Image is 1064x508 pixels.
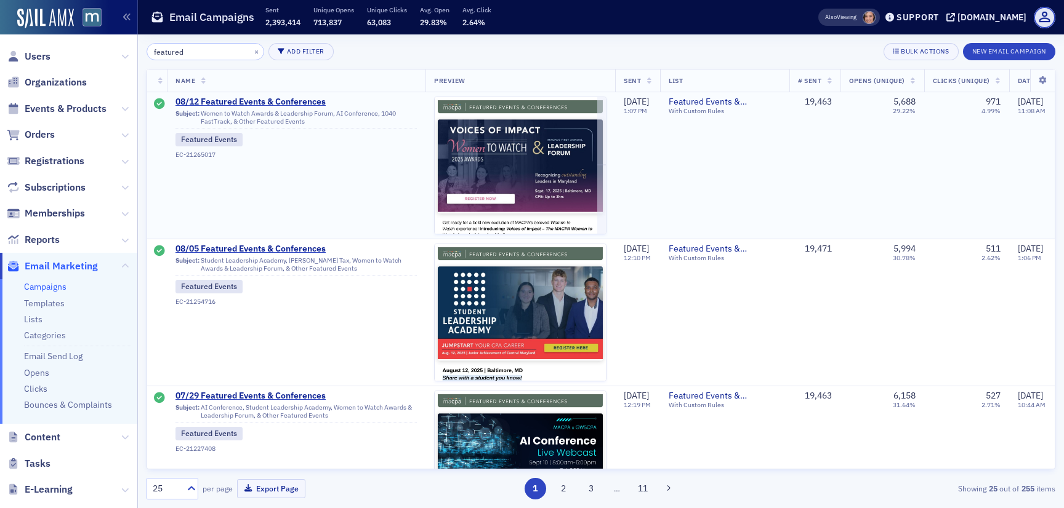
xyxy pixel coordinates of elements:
[25,260,98,273] span: Email Marketing
[7,207,85,220] a: Memberships
[624,390,649,401] span: [DATE]
[1019,483,1036,494] strong: 255
[367,17,391,27] span: 63,083
[25,102,107,116] span: Events & Products
[24,351,83,362] a: Email Send Log
[175,109,417,129] div: Women to Watch Awards & Leadership Forum, AI Conference, 1040 FastTrack, & Other Featured Events
[24,298,65,309] a: Templates
[237,479,305,498] button: Export Page
[175,445,417,453] div: EC-21227408
[24,314,42,325] a: Lists
[203,483,233,494] label: per page
[963,43,1055,60] button: New Email Campaign
[175,427,243,440] div: Featured Events
[669,244,781,255] a: Featured Events & Conferences — Weekly Publication
[175,256,417,276] div: Student Leadership Academy, [PERSON_NAME] Tax, Women to Watch Awards & Leadership Forum, & Other ...
[25,457,50,470] span: Tasks
[25,207,85,220] span: Memberships
[175,244,417,255] span: 08/05 Featured Events & Conferences
[25,50,50,63] span: Users
[313,6,354,14] p: Unique Opens
[933,76,990,85] span: Clicks (Unique)
[24,281,66,292] a: Campaigns
[849,76,905,85] span: Opens (Unique)
[624,106,647,115] time: 1:07 PM
[897,12,939,23] div: Support
[1018,106,1046,115] time: 11:08 AM
[175,151,417,159] div: EC-21265017
[525,478,546,499] button: 1
[986,483,999,494] strong: 25
[17,9,74,28] img: SailAMX
[24,383,47,394] a: Clicks
[1018,400,1046,409] time: 10:44 AM
[175,403,417,423] div: AI Conference, Student Leadership Academy, Women to Watch Awards & Leadership Forum, & Other Feat...
[367,6,407,14] p: Unique Clicks
[265,6,300,14] p: Sent
[884,43,958,60] button: Bulk Actions
[462,17,485,27] span: 2.64%
[25,483,73,496] span: E-Learning
[893,391,916,402] div: 6,158
[963,45,1055,56] a: New Email Campaign
[981,254,1001,262] div: 2.62%
[986,244,1001,255] div: 511
[624,253,651,262] time: 12:10 PM
[798,244,832,255] div: 19,471
[420,17,447,27] span: 29.83%
[825,13,837,21] div: Also
[761,483,1055,494] div: Showing out of items
[7,233,60,247] a: Reports
[1034,7,1055,28] span: Profile
[313,17,342,27] span: 713,837
[957,12,1026,23] div: [DOMAIN_NAME]
[669,391,781,402] a: Featured Events & Conferences — Weekly Publication
[175,280,243,293] div: Featured Events
[24,367,49,378] a: Opens
[986,391,1001,402] div: 527
[981,401,1001,409] div: 2.71%
[175,403,199,419] span: Subject:
[7,431,60,444] a: Content
[863,11,876,24] span: Katie Foo
[986,97,1001,108] div: 971
[154,245,165,258] div: Sent
[25,181,86,194] span: Subscriptions
[25,233,60,247] span: Reports
[154,392,165,405] div: Sent
[893,254,916,262] div: 30.78%
[669,97,781,108] a: Featured Events & Conferences — Weekly Publication
[25,431,60,444] span: Content
[153,482,180,495] div: 25
[169,10,254,25] h1: Email Campaigns
[25,154,84,168] span: Registrations
[147,43,264,60] input: Search…
[25,76,87,89] span: Organizations
[175,391,417,402] a: 07/29 Featured Events & Conferences
[946,13,1031,22] button: [DOMAIN_NAME]
[251,46,262,57] button: ×
[7,260,98,273] a: Email Marketing
[624,76,641,85] span: Sent
[268,43,334,60] button: Add Filter
[981,107,1001,115] div: 4.99%
[83,8,102,27] img: SailAMX
[7,483,73,496] a: E-Learning
[7,50,50,63] a: Users
[175,133,243,146] div: Featured Events
[901,48,949,55] div: Bulk Actions
[175,76,195,85] span: Name
[420,6,449,14] p: Avg. Open
[624,243,649,254] span: [DATE]
[7,457,50,470] a: Tasks
[608,483,626,494] span: …
[825,13,856,22] span: Viewing
[624,400,651,409] time: 12:19 PM
[1018,253,1041,262] time: 1:06 PM
[7,102,107,116] a: Events & Products
[7,181,86,194] a: Subscriptions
